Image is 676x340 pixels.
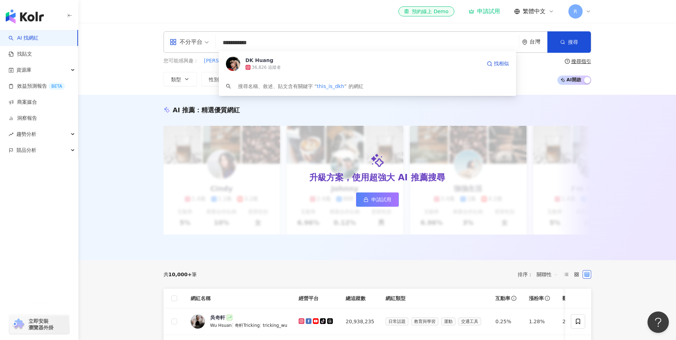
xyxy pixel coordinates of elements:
[226,57,240,71] img: KOL Avatar
[529,318,551,325] div: 1.28%
[495,318,517,325] div: 0.25%
[16,126,36,142] span: 趨勢分析
[210,314,225,321] div: 吳奇軒
[16,142,36,158] span: 競品分析
[571,58,591,64] div: 搜尋指引
[246,57,273,64] div: DK Huang
[510,295,517,302] span: info-circle
[530,39,547,45] div: 台灣
[226,84,231,89] span: search
[356,192,399,207] a: 申請試用
[164,272,197,277] div: 共 筆
[562,295,577,302] span: 觀看率
[164,57,198,65] span: 您可能感興趣：
[398,6,454,16] a: 預約線上 Demo
[170,38,177,46] span: appstore
[317,83,344,89] span: this_is_dkh
[518,269,562,280] div: 排序：
[9,51,32,58] a: 找貼文
[171,77,181,82] span: 類型
[547,31,591,53] button: 搜尋
[164,72,197,86] button: 類型
[169,272,192,277] span: 10,000+
[494,60,509,67] span: 找相似
[210,323,232,328] span: Wu Hsuan
[238,82,363,90] div: 搜尋名稱、敘述、貼文含有關鍵字 “ ” 的網紅
[574,7,577,15] span: R
[191,314,205,329] img: KOL Avatar
[340,308,380,335] td: 20,938,235
[562,318,584,325] div: 22.5%
[16,62,31,78] span: 資源庫
[252,65,281,71] div: 36,826 追蹤者
[173,105,240,114] div: AI 推薦 ：
[185,289,293,308] th: 網紅名稱
[647,311,669,333] iframe: Help Scout Beacon - Open
[9,115,37,122] a: 洞察報告
[487,57,509,71] a: 找相似
[469,8,500,15] a: 申請試用
[201,72,235,86] button: 性別
[9,83,65,90] a: 效益預測報告BETA
[235,323,260,328] span: 奇軒Tricking
[568,39,578,45] span: 搜尋
[209,77,219,82] span: 性別
[9,132,14,137] span: rise
[544,295,551,302] span: info-circle
[201,106,240,114] span: 精選優質網紅
[380,289,490,308] th: 網紅類型
[458,318,481,325] span: 交通工具
[204,57,256,65] button: [PERSON_NAME]老師
[260,322,263,328] span: |
[9,99,37,106] a: 商案媒合
[11,319,25,330] img: chrome extension
[232,322,235,328] span: |
[404,8,448,15] div: 預約線上 Demo
[293,289,340,308] th: 經營平台
[565,59,570,64] span: question-circle
[29,318,53,331] span: 立即安裝 瀏覽器外掛
[441,318,455,325] span: 運動
[191,314,288,329] a: KOL Avatar吳奇軒Wu Hsuan|奇軒Tricking|tricking_wu
[309,172,445,184] div: 升級方案，使用超強大 AI 推薦搜尋
[9,35,38,42] a: searchAI 找網紅
[411,318,438,325] span: 教育與學習
[523,7,546,15] span: 繁體中文
[371,197,391,202] span: 申請試用
[495,295,510,302] span: 互動率
[9,315,69,334] a: chrome extension立即安裝 瀏覽器外掛
[6,9,44,24] img: logo
[340,289,380,308] th: 總追蹤數
[522,40,527,45] span: environment
[537,269,558,280] span: 關聯性
[170,36,202,48] div: 不分平台
[263,323,288,328] span: tricking_wu
[386,318,408,325] span: 日常話題
[529,295,544,302] span: 漲粉率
